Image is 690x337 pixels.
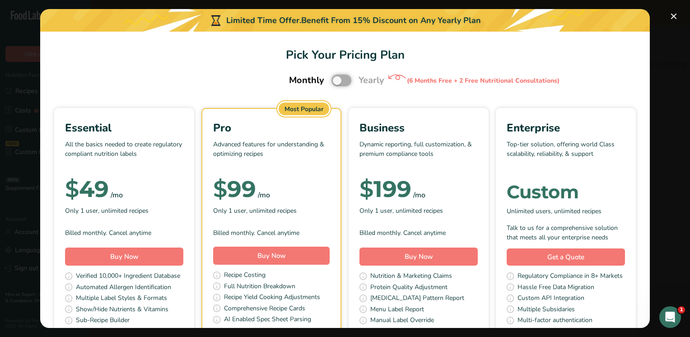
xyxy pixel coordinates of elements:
[359,175,373,203] span: $
[76,315,130,327] span: Sub-Recipe Builder
[370,315,434,327] span: Manual Label Override
[258,190,270,201] div: /mo
[370,282,448,294] span: Protein Quality Adjustment
[301,14,481,27] div: Benefit From 15% Discount on Any Yearly Plan
[507,206,601,216] span: Unlimited users, unlimited recipes
[213,140,330,167] p: Advanced features for understanding & optimizing recipes
[517,282,594,294] span: Hassle Free Data Migration
[213,120,330,136] div: Pro
[370,293,464,304] span: [MEDICAL_DATA] Pattern Report
[517,271,623,282] span: Regulatory Compliance in 8+ Markets
[678,306,685,314] span: 1
[51,46,639,64] h1: Pick Your Pricing Plan
[507,223,625,242] div: Talk to us for a comprehensive solution that meets all your enterprise needs
[111,190,123,201] div: /mo
[213,175,227,203] span: $
[213,206,297,215] span: Only 1 user, unlimited recipes
[547,252,584,262] span: Get a Quote
[65,228,183,238] div: Billed monthly. Cancel anytime
[65,248,183,266] button: Buy Now
[517,293,584,304] span: Custom API Integration
[76,293,167,304] span: Multiple Label Styles & Formats
[65,206,149,215] span: Only 1 user, unlimited recipes
[407,76,559,85] div: (6 Months Free + 2 Free Nutritional Consultations)
[659,306,681,328] iframe: Intercom live chat
[359,140,478,167] p: Dynamic reporting, full customization, & premium compliance tools
[507,140,625,167] p: Top-tier solution, offering world Class scalability, reliability, & support
[65,120,183,136] div: Essential
[65,180,109,198] div: 49
[279,103,329,115] div: Most Popular
[224,304,305,315] span: Comprehensive Recipe Cards
[110,252,139,261] span: Buy Now
[507,120,625,136] div: Enterprise
[507,183,625,201] div: Custom
[517,315,592,327] span: Multi-factor authentication
[224,281,295,293] span: Full Nutrition Breakdown
[213,228,330,238] div: Billed monthly. Cancel anytime
[359,120,478,136] div: Business
[359,206,443,215] span: Only 1 user, unlimited recipes
[405,252,433,261] span: Buy Now
[370,271,452,282] span: Nutrition & Marketing Claims
[370,304,424,316] span: Menu Label Report
[359,74,384,87] span: Yearly
[257,251,286,260] span: Buy Now
[359,180,411,198] div: 199
[40,9,650,32] div: Limited Time Offer.
[224,270,266,281] span: Recipe Costing
[76,304,168,316] span: Show/Hide Nutrients & Vitamins
[359,228,478,238] div: Billed monthly. Cancel anytime
[65,140,183,167] p: All the basics needed to create regulatory compliant nutrition labels
[507,248,625,266] a: Get a Quote
[65,175,79,203] span: $
[76,271,180,282] span: Verified 10,000+ Ingredient Database
[213,180,256,198] div: 99
[213,247,330,265] button: Buy Now
[359,248,478,266] button: Buy Now
[224,314,311,326] span: AI Enabled Spec Sheet Parsing
[517,304,575,316] span: Multiple Subsidaries
[224,292,320,304] span: Recipe Yield Cooking Adjustments
[76,282,171,294] span: Automated Allergen Identification
[413,190,425,201] div: /mo
[289,74,324,87] span: Monthly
